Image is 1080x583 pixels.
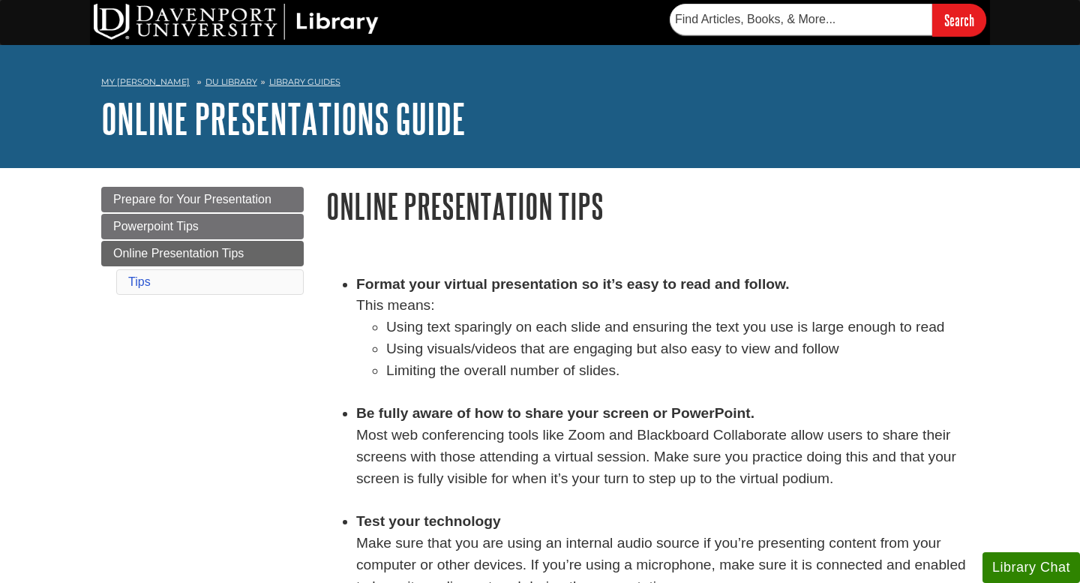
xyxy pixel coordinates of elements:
li: Most web conferencing tools like Zoom and Blackboard Collaborate allow users to share their scree... [356,403,979,511]
a: Online Presentations Guide [101,95,466,142]
button: Library Chat [982,552,1080,583]
strong: Be fully aware of how to share your screen or PowerPoint. [356,405,754,421]
nav: breadcrumb [101,72,979,96]
form: Searches DU Library's articles, books, and more [670,4,986,36]
img: DU Library [94,4,379,40]
li: Using visuals/videos that are engaging but also easy to view and follow [386,338,979,360]
a: DU Library [205,77,257,87]
a: Library Guides [269,77,340,87]
span: Prepare for Your Presentation [113,193,271,206]
input: Search [932,4,986,36]
a: Tips [128,275,151,288]
strong: Test your technology [356,513,501,529]
li: Limiting the overall number of slides. [386,360,979,404]
li: Using text sparingly on each slide and ensuring the text you use is large enough to read [386,317,979,338]
a: Powerpoint Tips [101,214,304,239]
strong: Format your virtual presentation so it’s easy to read and follow. [356,276,790,292]
span: Online Presentation Tips [113,247,244,260]
li: This means: [356,274,979,404]
a: My [PERSON_NAME] [101,76,190,89]
h1: Online Presentation Tips [326,187,979,225]
div: Guide Page Menu [101,187,304,298]
a: Prepare for Your Presentation [101,187,304,212]
a: Online Presentation Tips [101,241,304,266]
input: Find Articles, Books, & More... [670,4,932,35]
span: Powerpoint Tips [113,220,199,233]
